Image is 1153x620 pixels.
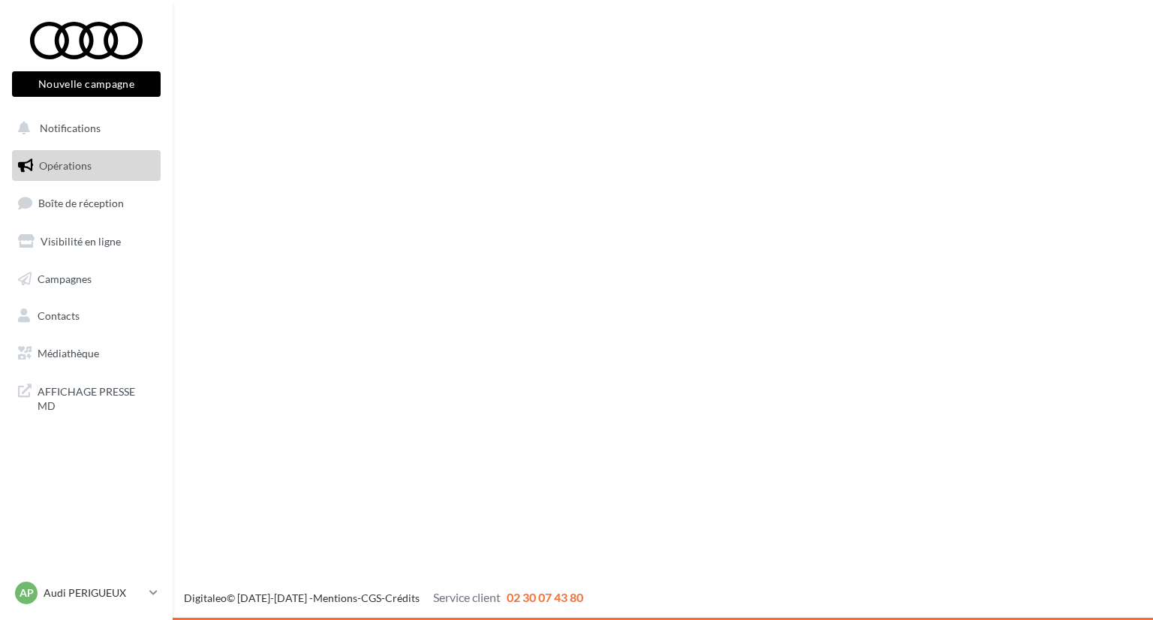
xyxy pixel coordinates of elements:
a: CGS [361,591,381,604]
span: Contacts [38,309,80,322]
span: Médiathèque [38,347,99,360]
span: Boîte de réception [38,197,124,209]
span: Notifications [40,122,101,134]
span: Visibilité en ligne [41,235,121,248]
a: Visibilité en ligne [9,226,164,257]
span: AP [20,585,34,600]
a: Opérations [9,150,164,182]
a: Mentions [313,591,357,604]
a: Crédits [385,591,420,604]
button: Nouvelle campagne [12,71,161,97]
span: AFFICHAGE PRESSE MD [38,381,155,414]
span: Service client [433,590,501,604]
a: Campagnes [9,263,164,295]
a: Digitaleo [184,591,227,604]
a: Boîte de réception [9,187,164,219]
span: Campagnes [38,272,92,284]
p: Audi PERIGUEUX [44,585,143,600]
span: Opérations [39,159,92,172]
a: Contacts [9,300,164,332]
span: © [DATE]-[DATE] - - - [184,591,583,604]
a: AFFICHAGE PRESSE MD [9,375,164,420]
a: AP Audi PERIGUEUX [12,579,161,607]
span: 02 30 07 43 80 [507,590,583,604]
button: Notifications [9,113,158,144]
a: Médiathèque [9,338,164,369]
